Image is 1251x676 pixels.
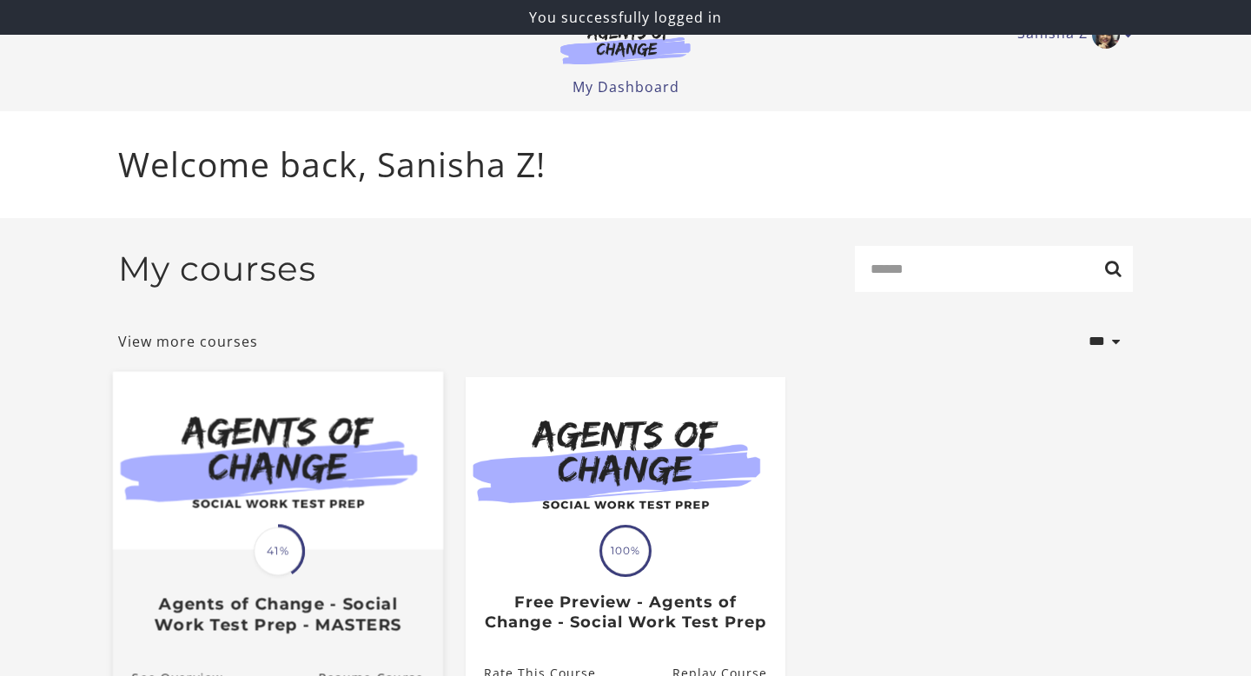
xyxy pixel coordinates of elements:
[573,77,679,96] a: My Dashboard
[118,139,1133,190] p: Welcome back, Sanisha Z!
[602,527,649,574] span: 100%
[132,594,424,634] h3: Agents of Change - Social Work Test Prep - MASTERS
[1017,21,1124,49] a: Toggle menu
[542,24,709,64] img: Agents of Change Logo
[254,527,302,576] span: 41%
[118,331,258,352] a: View more courses
[7,7,1244,28] p: You successfully logged in
[118,249,316,289] h2: My courses
[484,593,766,632] h3: Free Preview - Agents of Change - Social Work Test Prep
